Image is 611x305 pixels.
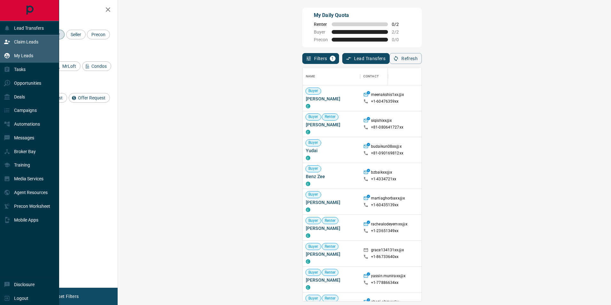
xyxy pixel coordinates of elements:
span: Renter [322,296,338,301]
div: condos.ca [306,207,310,212]
span: 0 / 2 [392,22,406,27]
span: [PERSON_NAME] [306,96,357,102]
div: Precon [87,30,110,39]
h2: Filters [20,6,111,14]
p: rachealodeyemxx@x [371,222,407,228]
div: condos.ca [306,259,310,264]
span: 2 / 2 [392,29,406,35]
div: MrLoft [53,61,81,71]
span: 0 / 0 [392,37,406,42]
p: +81- 090169812xx [371,151,403,156]
p: martiaghorbaxx@x [371,196,405,202]
span: Precon [314,37,328,42]
div: Seller [66,30,86,39]
div: condos.ca [306,285,310,290]
span: Buyer [306,218,321,223]
span: [PERSON_NAME] [306,251,357,257]
span: Benz Zee [306,173,357,180]
span: Precon [89,32,108,37]
span: 1 [330,56,335,61]
p: +81- 080641727xx [371,125,403,130]
span: Condos [89,64,109,69]
p: My Daily Quota [314,12,406,19]
span: Buyer [306,88,321,94]
div: Name [303,67,360,85]
p: yassin.muniraxx@x [371,273,406,280]
p: +1- 4334721xx [371,176,397,182]
span: Buyer [306,192,321,197]
span: Buyer [306,270,321,275]
span: [PERSON_NAME] [306,121,357,128]
span: Buyer [314,29,328,35]
span: Buyer [306,296,321,301]
div: Name [306,67,315,85]
div: Contact [363,67,379,85]
span: Renter [322,218,338,223]
span: Buyer [306,114,321,120]
div: condos.ca [306,156,310,160]
p: +1- 86733640xx [371,254,399,260]
div: Contact [360,67,411,85]
button: Refresh [390,53,422,64]
p: meenakshis1xx@x [371,92,404,99]
span: Renter [314,22,328,27]
p: +1- 23651349xx [371,228,399,234]
p: siqishixx@x [371,118,392,125]
button: Filters1 [302,53,339,64]
button: Lead Transfers [342,53,390,64]
span: Yudai [306,147,357,154]
div: condos.ca [306,130,310,134]
span: Renter [322,270,338,275]
p: bzbaikxx@x [371,170,392,176]
p: +1- 60476359xx [371,99,399,104]
span: Offer Request [76,95,108,100]
span: Renter [322,114,338,120]
span: Buyer [306,140,321,145]
div: condos.ca [306,233,310,238]
p: +1- 60435139xx [371,202,399,208]
span: [PERSON_NAME] [306,225,357,231]
span: Renter [322,244,338,249]
p: +1- 77886634xx [371,280,399,285]
div: Condos [82,61,111,71]
button: Reset Filters [49,291,83,302]
span: Buyer [306,166,321,171]
p: budaikun08xx@x [371,144,402,151]
span: [PERSON_NAME] [306,277,357,283]
div: condos.ca [306,104,310,108]
span: MrLoft [60,64,78,69]
div: Offer Request [69,93,110,103]
div: condos.ca [306,182,310,186]
span: Seller [68,32,83,37]
p: grace134131xx@x [371,247,404,254]
span: [PERSON_NAME] [306,199,357,206]
span: Buyer [306,244,321,249]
